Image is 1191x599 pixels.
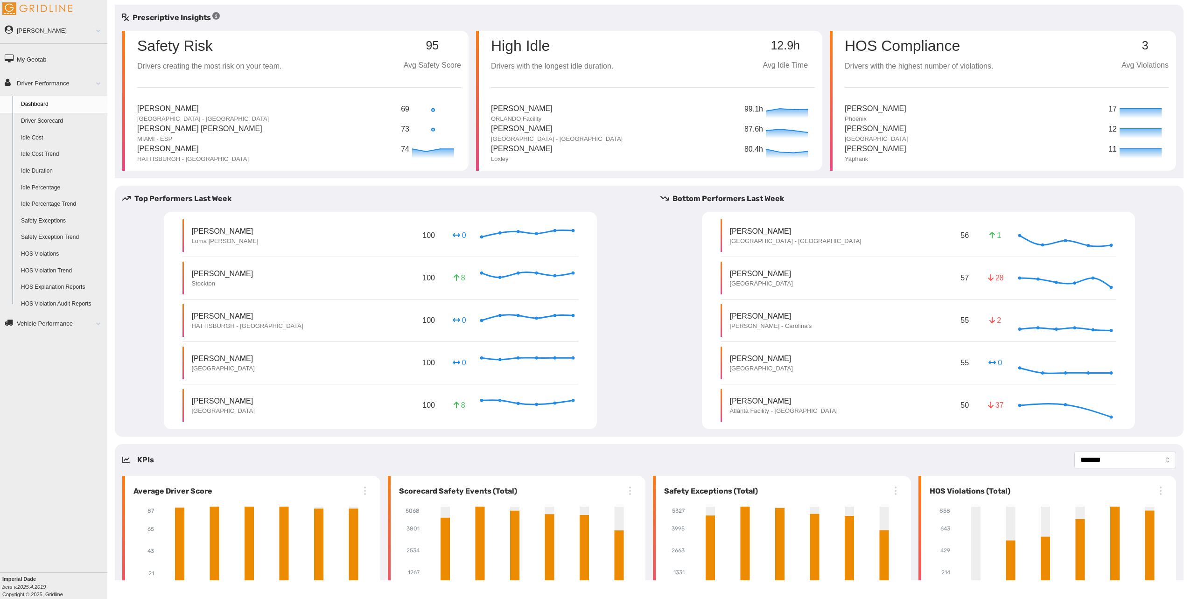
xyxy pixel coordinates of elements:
[406,508,420,514] tspan: 5068
[395,486,517,497] h6: Scorecard Safety Events (Total)
[941,570,951,576] tspan: 214
[137,155,249,163] p: HATTISBURGH - [GEOGRAPHIC_DATA]
[2,584,46,590] i: beta v.2025.4.2019
[137,38,213,53] p: Safety Risk
[744,104,764,115] p: 99.1h
[845,38,993,53] p: HOS Compliance
[491,61,613,72] p: Drivers with the longest idle duration.
[192,353,255,364] p: [PERSON_NAME]
[17,213,107,230] a: Safety Exceptions
[1121,60,1169,71] p: Avg Violations
[730,407,838,415] p: Atlanta Facility - [GEOGRAPHIC_DATA]
[672,526,685,532] tspan: 3995
[137,454,154,466] h5: KPIs
[452,400,467,411] p: 8
[660,486,758,497] h6: Safety Exceptions (Total)
[744,124,764,135] p: 87.6h
[940,526,950,532] tspan: 643
[192,268,253,279] p: [PERSON_NAME]
[1108,104,1117,115] p: 17
[491,115,553,123] p: ORLANDO Facility
[17,263,107,279] a: HOS Violation Trend
[959,271,971,285] p: 57
[404,60,461,71] p: Avg Safety Score
[17,196,107,213] a: Idle Percentage Trend
[2,576,36,582] b: Imperial Dade
[420,355,437,370] p: 100
[2,2,72,15] img: Gridline
[406,526,420,532] tspan: 3801
[845,135,908,143] p: [GEOGRAPHIC_DATA]
[17,246,107,263] a: HOS Violations
[192,364,255,373] p: [GEOGRAPHIC_DATA]
[420,271,437,285] p: 100
[730,268,793,279] p: [PERSON_NAME]
[401,104,410,115] p: 69
[452,230,467,241] p: 0
[17,113,107,130] a: Driver Scorecard
[491,135,623,143] p: [GEOGRAPHIC_DATA] - [GEOGRAPHIC_DATA]
[845,143,906,155] p: [PERSON_NAME]
[673,570,685,576] tspan: 1331
[845,155,906,163] p: Yaphank
[491,143,553,155] p: [PERSON_NAME]
[147,548,154,555] tspan: 43
[988,400,1003,411] p: 37
[192,407,255,415] p: [GEOGRAPHIC_DATA]
[192,279,253,288] p: Stockton
[420,228,437,243] p: 100
[130,486,212,497] h6: Average Driver Score
[137,61,281,72] p: Drivers creating the most risk on your team.
[660,193,1184,204] h5: Bottom Performers Last Week
[491,103,553,115] p: [PERSON_NAME]
[491,123,623,135] p: [PERSON_NAME]
[756,60,815,71] p: Avg Idle Time
[122,12,220,23] h5: Prescriptive Insights
[491,38,613,53] p: High Idle
[730,226,862,237] p: [PERSON_NAME]
[192,311,303,321] p: [PERSON_NAME]
[17,96,107,113] a: Dashboard
[192,322,303,330] p: HATTISBURGH - [GEOGRAPHIC_DATA]
[1121,39,1169,52] p: 3
[959,398,971,412] p: 50
[17,130,107,146] a: Idle Cost
[404,39,461,52] p: 95
[401,124,410,135] p: 73
[939,508,950,514] tspan: 858
[730,237,862,245] p: [GEOGRAPHIC_DATA] - [GEOGRAPHIC_DATA]
[988,315,1003,326] p: 2
[137,135,262,143] p: MIAMI - ESP
[147,508,154,514] tspan: 87
[137,115,269,123] p: [GEOGRAPHIC_DATA] - [GEOGRAPHIC_DATA]
[122,193,645,204] h5: Top Performers Last Week
[940,548,950,554] tspan: 429
[137,143,249,155] p: [PERSON_NAME]
[730,322,812,330] p: [PERSON_NAME] - Carolina's
[672,548,685,554] tspan: 2663
[491,155,553,163] p: Loxley
[147,526,154,532] tspan: 65
[1108,144,1117,155] p: 11
[845,103,906,115] p: [PERSON_NAME]
[192,396,255,406] p: [PERSON_NAME]
[401,144,410,155] p: 74
[988,230,1003,241] p: 1
[17,163,107,180] a: Idle Duration
[17,279,107,296] a: HOS Explanation Reports
[192,237,259,245] p: Loma [PERSON_NAME]
[1108,124,1117,135] p: 12
[192,226,259,237] p: [PERSON_NAME]
[452,357,467,368] p: 0
[730,353,793,364] p: [PERSON_NAME]
[756,39,815,52] p: 12.9h
[452,272,467,283] p: 8
[148,570,154,577] tspan: 21
[420,313,437,327] p: 100
[406,548,420,554] tspan: 2534
[17,229,107,246] a: Safety Exception Trend
[17,180,107,196] a: Idle Percentage
[137,123,262,135] p: [PERSON_NAME] [PERSON_NAME]
[959,313,971,327] p: 55
[988,357,1003,368] p: 0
